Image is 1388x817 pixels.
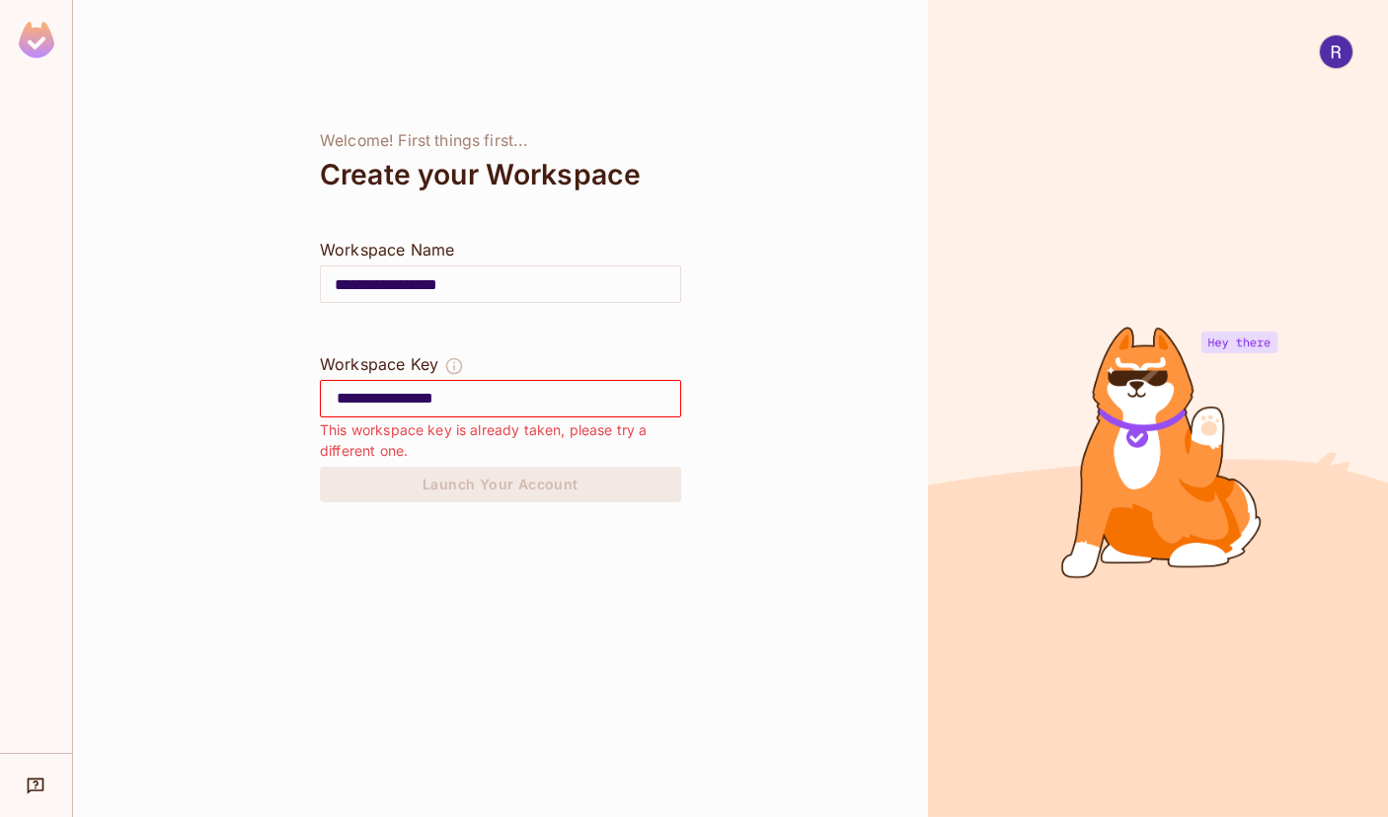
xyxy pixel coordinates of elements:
[320,238,681,261] div: Workspace Name
[320,131,681,151] div: Welcome! First things first...
[14,766,58,805] div: Help & Updates
[320,419,681,461] div: This workspace key is already taken, please try a different one.
[1320,36,1352,68] img: Ritulkumar Patel
[320,352,438,376] div: Workspace Key
[444,352,464,380] button: The Workspace Key is unique, and serves as the identifier of your workspace.
[320,467,681,502] button: Launch Your Account
[19,22,54,58] img: SReyMgAAAABJRU5ErkJggg==
[320,151,681,198] div: Create your Workspace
